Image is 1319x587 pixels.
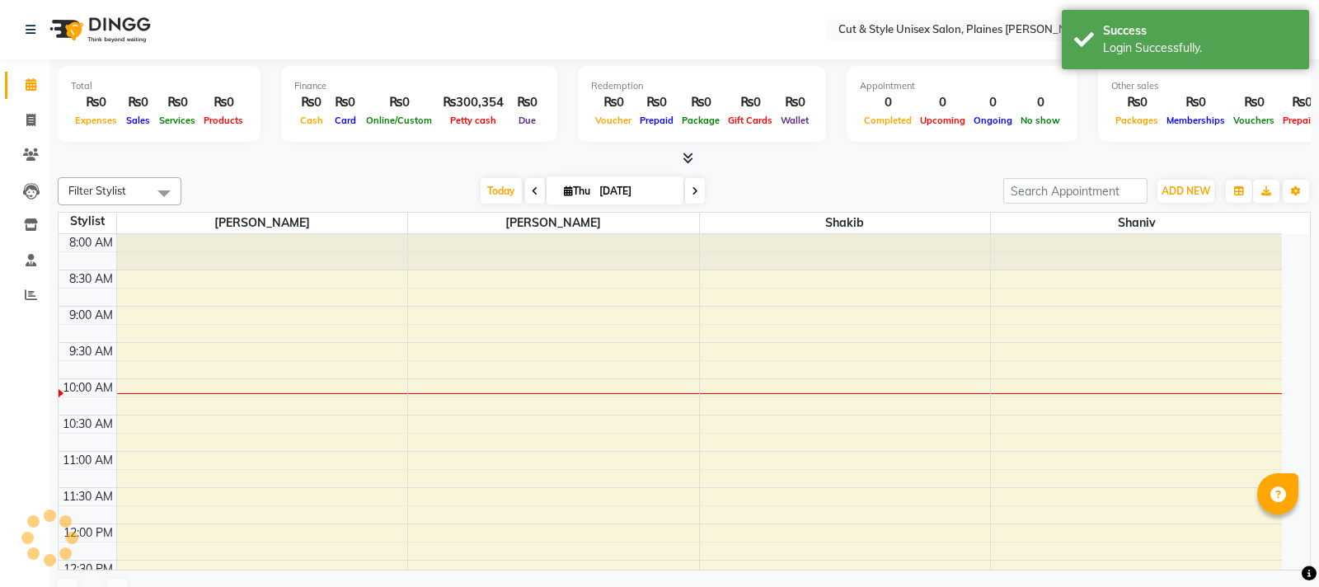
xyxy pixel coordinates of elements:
span: Gift Cards [724,115,777,126]
div: ₨0 [1111,93,1162,112]
div: 0 [916,93,969,112]
div: ₨0 [294,93,328,112]
div: ₨0 [1229,93,1279,112]
div: 8:00 AM [66,234,116,251]
div: Login Successfully. [1103,40,1297,57]
span: Petty cash [446,115,500,126]
span: Services [155,115,199,126]
span: Vouchers [1229,115,1279,126]
div: 11:00 AM [59,452,116,469]
div: ₨0 [678,93,724,112]
span: Expenses [71,115,121,126]
div: Stylist [59,213,116,230]
div: Success [1103,22,1297,40]
div: Redemption [591,79,813,93]
span: Filter Stylist [68,184,126,197]
span: Shakib [700,213,991,233]
div: ₨0 [155,93,199,112]
div: ₨0 [591,93,636,112]
span: Online/Custom [362,115,436,126]
div: 9:00 AM [66,307,116,324]
span: Memberships [1162,115,1229,126]
div: 0 [860,93,916,112]
span: Completed [860,115,916,126]
input: Search Appointment [1003,178,1148,204]
span: Package [678,115,724,126]
div: Total [71,79,247,93]
div: 8:30 AM [66,270,116,288]
div: 11:30 AM [59,488,116,505]
span: Prepaid [636,115,678,126]
div: ₨0 [724,93,777,112]
span: Voucher [591,115,636,126]
span: Upcoming [916,115,969,126]
div: 10:30 AM [59,416,116,433]
div: ₨0 [510,93,544,112]
button: ADD NEW [1157,180,1214,203]
span: Packages [1111,115,1162,126]
span: Ongoing [969,115,1016,126]
div: ₨0 [362,93,436,112]
input: 2025-09-04 [594,179,677,204]
div: 10:00 AM [59,379,116,397]
span: Card [331,115,360,126]
span: ADD NEW [1162,185,1210,197]
span: Thu [560,185,594,197]
div: ₨0 [636,93,678,112]
div: ₨0 [777,93,813,112]
div: 12:30 PM [60,561,116,578]
span: [PERSON_NAME] [117,213,408,233]
div: ₨0 [328,93,362,112]
div: ₨0 [1162,93,1229,112]
div: ₨0 [71,93,121,112]
span: No show [1016,115,1064,126]
div: 9:30 AM [66,343,116,360]
div: Appointment [860,79,1064,93]
span: Cash [296,115,327,126]
div: 0 [969,93,1016,112]
span: Due [514,115,540,126]
span: Products [199,115,247,126]
div: ₨0 [199,93,247,112]
img: logo [42,7,155,53]
div: ₨300,354 [436,93,510,112]
div: 0 [1016,93,1064,112]
span: Sales [122,115,154,126]
span: [PERSON_NAME] [408,213,699,233]
span: Today [481,178,522,204]
div: ₨0 [121,93,155,112]
span: Wallet [777,115,813,126]
div: Finance [294,79,544,93]
span: Shaniv [991,213,1282,233]
div: 12:00 PM [60,524,116,542]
